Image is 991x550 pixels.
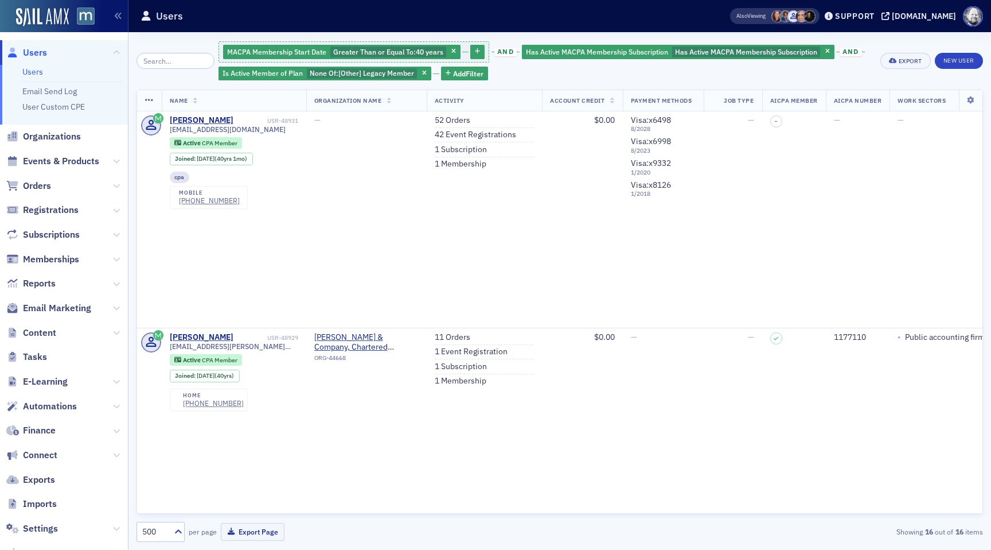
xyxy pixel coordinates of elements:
[174,356,237,363] a: Active CPA Member
[6,474,55,486] a: Exports
[170,153,253,165] div: Joined: 1985-08-13 00:00:00
[314,354,419,366] div: ORG-44668
[736,12,766,20] span: Viewing
[892,11,956,21] div: [DOMAIN_NAME]
[6,277,56,290] a: Reports
[183,399,244,408] a: [PHONE_NUMBER]
[6,180,51,192] a: Orders
[6,204,79,216] a: Registrations
[22,67,43,77] a: Users
[435,332,470,343] a: 11 Orders
[774,118,778,125] span: –
[748,332,754,342] span: —
[836,48,865,57] button: and
[494,48,517,57] span: and
[594,332,615,342] span: $0.00
[23,204,79,216] span: Registrations
[923,526,935,537] strong: 16
[435,347,508,357] a: 1 Event Registration
[840,48,862,57] span: and
[736,12,747,20] div: Also
[594,115,615,125] span: $0.00
[202,356,237,364] span: CPA Member
[179,189,240,196] div: mobile
[142,526,167,538] div: 500
[953,526,965,537] strong: 16
[899,58,922,64] div: Export
[6,400,77,413] a: Automations
[77,7,95,25] img: SailAMX
[631,96,692,104] span: Payment Methods
[170,332,233,343] a: [PERSON_NAME]
[170,137,243,149] div: Active: Active: CPA Member
[314,332,419,353] a: [PERSON_NAME] & Company, Chartered ([GEOGRAPHIC_DATA], [GEOGRAPHIC_DATA])
[416,47,443,56] span: 40 years
[23,228,80,241] span: Subscriptions
[834,332,881,343] div: 1177110
[22,86,77,96] a: Email Send Log
[183,392,244,399] div: home
[23,130,81,143] span: Organizations
[23,449,57,462] span: Connect
[6,228,80,241] a: Subscriptions
[174,139,237,146] a: Active CPA Member
[23,155,99,168] span: Events & Products
[771,10,783,22] span: Natalie Antonakas
[23,498,57,510] span: Imports
[631,125,696,133] span: 8 / 2028
[6,253,79,266] a: Memberships
[197,155,247,162] div: (40yrs 1mo)
[197,371,214,379] span: [DATE]
[6,449,57,462] a: Connect
[170,354,243,366] div: Active: Active: CPA Member
[23,180,51,192] span: Orders
[441,67,488,81] button: AddFilter
[522,45,834,59] div: Has Active MACPA Membership Subscription
[435,159,486,169] a: 1 Membership
[170,96,188,104] span: Name
[709,526,983,537] div: Showing out of items
[183,139,202,147] span: Active
[6,155,99,168] a: Events & Products
[22,102,85,112] a: User Custom CPE
[16,8,69,26] img: SailAMX
[170,370,240,382] div: Joined: 1985-09-13 00:00:00
[23,327,56,339] span: Content
[631,169,696,176] span: 1 / 2020
[779,10,791,22] span: Chris Dougherty
[526,47,668,56] span: Has Active MACPA Membership Subscription
[550,96,604,104] span: Account Credit
[23,351,47,363] span: Tasks
[631,158,671,168] span: Visa : x9332
[23,522,58,535] span: Settings
[202,139,237,147] span: CPA Member
[69,7,95,27] a: View Homepage
[6,327,56,339] a: Content
[491,48,520,57] button: and
[6,47,47,59] a: Users
[631,136,671,146] span: Visa : x6998
[170,115,233,126] a: [PERSON_NAME]
[435,376,486,386] a: 1 Membership
[23,47,47,59] span: Users
[631,147,696,154] span: 8 / 2023
[834,96,881,104] span: AICPA Number
[435,96,465,104] span: Activity
[23,400,77,413] span: Automations
[333,47,416,56] span: Greater Than or Equal To :
[898,115,904,125] span: —
[219,67,431,81] div: [Other] Legacy Member
[23,424,56,437] span: Finance
[314,96,382,104] span: Organization Name
[197,154,214,162] span: [DATE]
[787,10,799,22] span: Justin Chase
[338,68,414,78] span: [Other] Legacy Member
[310,68,338,78] span: None Of :
[175,155,197,162] span: Joined :
[227,47,326,56] span: MACPA Membership Start Date
[963,6,983,26] span: Profile
[631,115,671,125] span: Visa : x6498
[235,334,298,342] div: USR-48929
